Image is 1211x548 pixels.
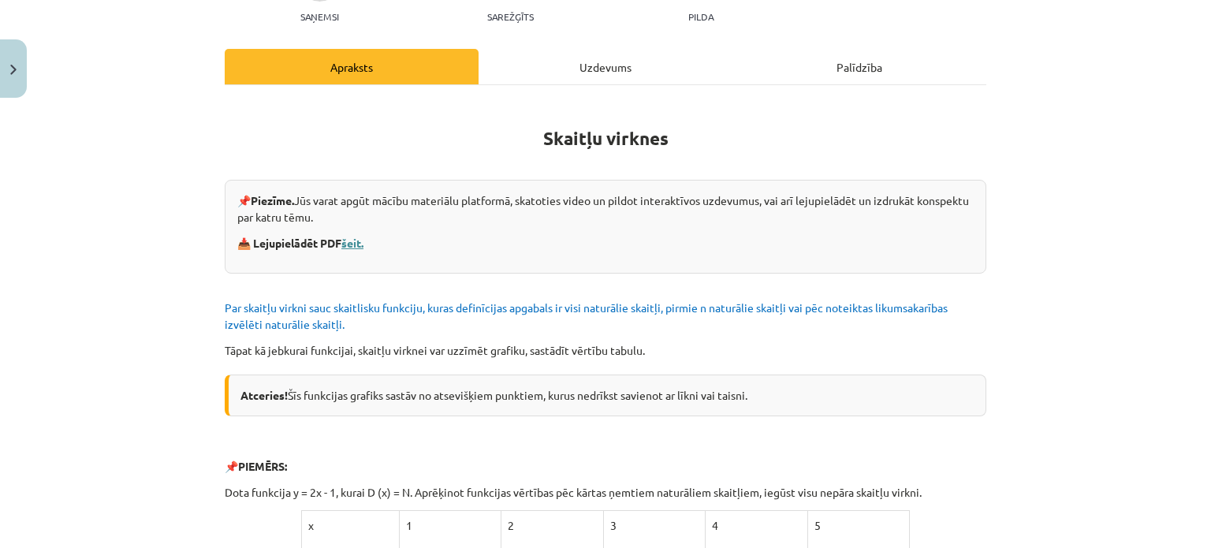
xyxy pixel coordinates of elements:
[225,375,986,416] div: Šīs funkcijas grafiks sastāv no atsevišķiem punktiem, kurus nedrīkst savienot ar līkni vai taisni.
[406,517,494,534] p: 1
[225,484,986,501] p: Dota funkcija y = 2x - 1, kurai D (x) = N. Aprēķinot funkcijas vērtības pēc kārtas ņemtiem naturā...
[814,517,904,534] p: 5
[610,517,699,534] p: 3
[225,49,479,84] div: Apraksts
[237,236,366,250] strong: 📥 Lejupielādēt PDF
[308,517,393,534] p: x
[225,300,948,331] span: Par skaitļu virkni sauc skaitlisku funkciju, kuras definīcijas apgabals ir visi naturālie skaitļi...
[508,517,596,534] p: 2
[479,49,732,84] div: Uzdevums
[251,193,294,207] strong: Piezīme.
[225,342,986,359] p: Tāpat kā jebkurai funkcijai, skaitļu virknei var uzzīmēt grafiku, sastādīt vērtību tabulu.
[237,192,974,226] p: 📌 Jūs varat apgūt mācību materiālu platformā, skatoties video un pildot interaktīvos uzdevumus, v...
[688,11,714,22] p: pilda
[543,127,669,150] b: Skaitļu virknes
[240,388,288,402] b: Atceries!
[225,458,986,475] p: 📌
[341,236,363,250] a: šeit.
[487,11,534,22] p: Sarežģīts
[238,459,287,473] b: PIEMĒRS:
[294,11,345,22] p: Saņemsi
[732,49,986,84] div: Palīdzība
[10,65,17,75] img: icon-close-lesson-0947bae3869378f0d4975bcd49f059093ad1ed9edebbc8119c70593378902aed.svg
[712,517,800,534] p: 4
